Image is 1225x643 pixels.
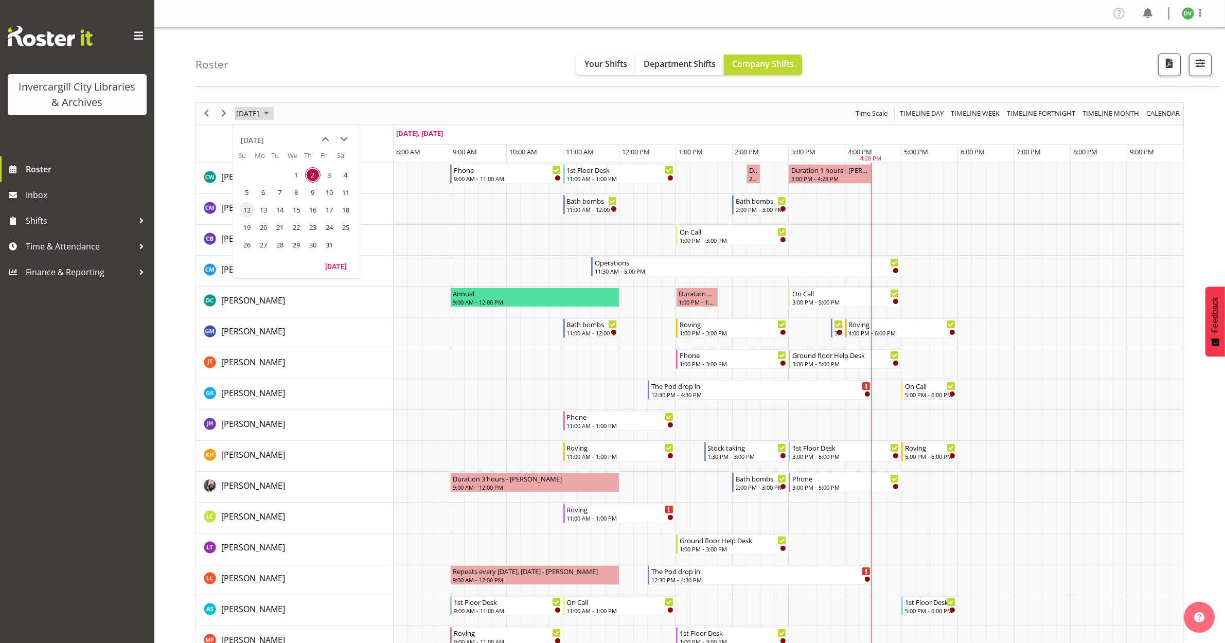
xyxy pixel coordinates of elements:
button: Fortnight [1005,107,1077,120]
th: Sa [337,151,353,166]
span: 8:00 PM [1073,147,1097,156]
span: 12:00 PM [622,147,650,156]
div: 3:00 PM - 5:00 PM [792,360,899,368]
div: 11:30 AM - 5:00 PM [595,267,899,275]
span: Thursday, October 16, 2025 [305,202,321,218]
button: October 2025 [235,107,274,120]
span: Friday, October 3, 2025 [322,167,337,183]
div: 1st Floor Desk [905,597,955,607]
div: 5:00 PM - 6:00 PM [905,452,955,460]
div: Phone [680,350,786,360]
div: Donald Cunningham"s event - Duration 0 hours - Donald Cunningham Begin From Thursday, October 2, ... [676,288,718,307]
span: Time & Attendance [26,239,134,254]
a: [PERSON_NAME] [221,263,285,276]
div: 1st Floor Desk [680,628,786,638]
div: 11:00 AM - 12:00 PM [567,329,617,337]
div: next period [215,103,233,124]
button: Feedback - Show survey [1205,287,1225,356]
span: Inbox [26,187,149,203]
div: 4:00 PM - 6:00 PM [849,329,955,337]
a: [PERSON_NAME] [221,294,285,307]
span: Tuesday, October 7, 2025 [272,185,288,200]
div: Roving [567,504,673,514]
span: Thursday, October 23, 2025 [305,220,321,235]
div: 1:00 PM - 3:00 PM [680,360,786,368]
div: 1st Floor Desk [454,597,560,607]
div: Gabriel McKay Smith"s event - New book tagging Begin From Thursday, October 2, 2025 at 3:45:00 PM... [831,318,845,338]
div: Bath bombs [567,319,617,329]
div: 5:00 PM - 6:00 PM [905,390,955,399]
span: Saturday, October 18, 2025 [338,202,353,218]
span: 9:00 AM [453,147,477,156]
a: [PERSON_NAME] [221,510,285,523]
div: Phone [567,412,673,422]
button: Month [1145,107,1182,120]
span: Time Scale [855,107,889,120]
th: Tu [271,151,288,166]
div: Bath bombs [736,473,786,484]
button: Timeline Day [898,107,946,120]
td: Thursday, October 2, 2025 [304,166,321,184]
div: The Pod drop in [651,566,871,576]
span: Friday, October 31, 2025 [322,237,337,253]
span: [PERSON_NAME] [221,171,285,183]
th: We [288,151,304,166]
span: Thursday, October 9, 2025 [305,185,321,200]
div: 3:45 PM - 4:00 PM [835,329,842,337]
span: [PERSON_NAME] [221,387,285,399]
div: previous period [198,103,215,124]
span: Wednesday, October 29, 2025 [289,237,304,253]
div: Mandy Stenton"s event - 1st Floor Desk Begin From Thursday, October 2, 2025 at 5:00:00 PM GMT+13:... [901,596,958,616]
span: Your Shifts [584,58,627,69]
td: Jill Harpur resource [196,410,394,441]
div: Keyu Chen"s event - Bath bombs Begin From Thursday, October 2, 2025 at 2:00:00 PM GMT+13:00 Ends ... [732,473,789,492]
td: Cindy Mulrooney resource [196,256,394,287]
a: [PERSON_NAME] [221,541,285,553]
a: [PERSON_NAME] [221,233,285,245]
span: Monday, October 13, 2025 [256,202,271,218]
div: Gabriel McKay Smith"s event - Bath bombs Begin From Thursday, October 2, 2025 at 11:00:00 AM GMT+... [563,318,620,338]
div: Catherine Wilson"s event - Duration 0 hours - Catherine Wilson Begin From Thursday, October 2, 20... [747,164,760,184]
a: [PERSON_NAME] [221,202,285,214]
th: Su [238,151,255,166]
span: [PERSON_NAME] [221,356,285,368]
div: 12:30 PM - 4:30 PM [651,390,871,399]
div: October 2, 2025 [233,103,275,124]
div: 2:15 PM - 2:30 PM [749,174,758,183]
span: [PERSON_NAME] [221,233,285,244]
div: Cindy Mulrooney"s event - Operations Begin From Thursday, October 2, 2025 at 11:30:00 AM GMT+13:0... [591,257,901,276]
img: help-xxl-2.png [1194,612,1204,622]
div: Ground floor Help Desk [792,350,899,360]
td: Glen Tomlinson resource [196,348,394,379]
div: Duration 0 hours - [PERSON_NAME] [679,288,716,298]
div: 1:00 PM - 3:00 PM [680,545,786,553]
span: 11:00 AM [566,147,594,156]
span: Department Shifts [644,58,716,69]
div: Glen Tomlinson"s event - Ground floor Help Desk Begin From Thursday, October 2, 2025 at 3:00:00 P... [789,349,901,369]
td: Gabriel McKay Smith resource [196,317,394,348]
span: 7:00 PM [1017,147,1041,156]
div: Gabriel McKay Smith"s event - Roving Begin From Thursday, October 2, 2025 at 4:00:00 PM GMT+13:00... [845,318,958,338]
a: [PERSON_NAME] [221,603,285,615]
span: 1:00 PM [679,147,703,156]
span: [PERSON_NAME] [221,603,285,615]
span: Monday, October 27, 2025 [256,237,271,253]
span: Thursday, October 30, 2025 [305,237,321,253]
button: Department Shifts [635,55,724,75]
span: 9:00 PM [1130,147,1154,156]
div: Glen Tomlinson"s event - Phone Begin From Thursday, October 2, 2025 at 1:00:00 PM GMT+13:00 Ends ... [676,349,789,369]
button: Company Shifts [724,55,802,75]
div: 11:00 AM - 1:00 PM [567,174,673,183]
span: Tuesday, October 21, 2025 [272,220,288,235]
div: Catherine Wilson"s event - Phone Begin From Thursday, October 2, 2025 at 9:00:00 AM GMT+13:00 End... [450,164,563,184]
div: Lyndsay Tautari"s event - Ground floor Help Desk Begin From Thursday, October 2, 2025 at 1:00:00 ... [676,534,789,554]
div: Linda Cooper"s event - Roving Begin From Thursday, October 2, 2025 at 11:00:00 AM GMT+13:00 Ends ... [563,504,676,523]
span: Friday, October 10, 2025 [322,185,337,200]
a: [PERSON_NAME] [221,325,285,337]
div: Chamique Mamolo"s event - Bath bombs Begin From Thursday, October 2, 2025 at 11:00:00 AM GMT+13:0... [563,195,620,215]
div: 11:00 AM - 12:00 PM [567,205,617,213]
td: Lynette Lockett resource [196,564,394,595]
span: [PERSON_NAME] [221,326,285,337]
div: title [241,130,264,151]
div: On Call [567,597,673,607]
